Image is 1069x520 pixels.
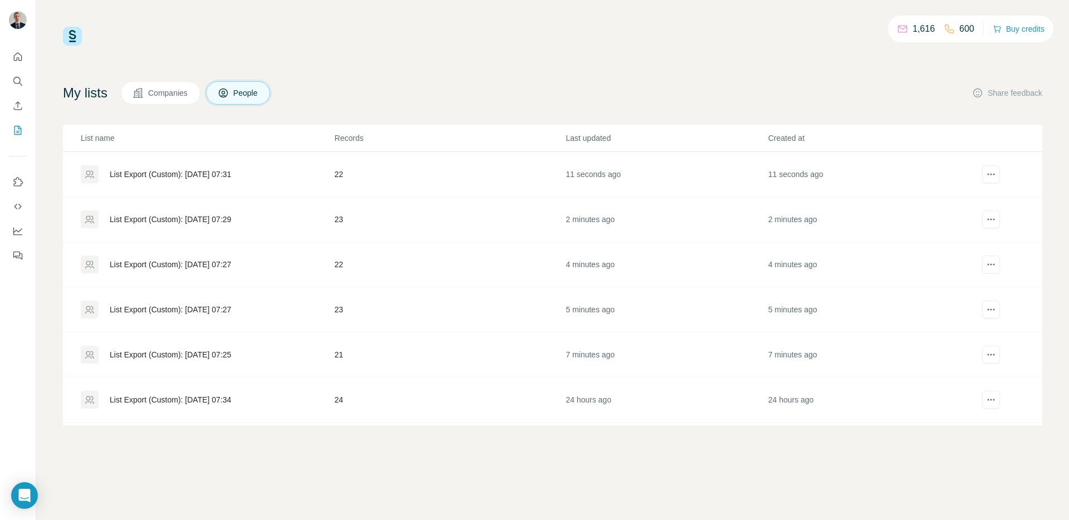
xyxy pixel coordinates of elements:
[334,423,565,468] td: 24
[9,221,27,241] button: Dashboard
[63,84,107,102] h4: My lists
[335,133,565,144] p: Records
[9,197,27,217] button: Use Surfe API
[982,165,1000,183] button: actions
[9,96,27,116] button: Enrich CSV
[566,133,767,144] p: Last updated
[982,210,1000,228] button: actions
[63,27,82,46] img: Surfe Logo
[959,22,974,36] p: 600
[334,377,565,423] td: 24
[9,246,27,266] button: Feedback
[982,301,1000,318] button: actions
[110,259,231,270] div: List Export (Custom): [DATE] 07:27
[9,120,27,140] button: My lists
[565,197,767,242] td: 2 minutes ago
[768,423,970,468] td: 24 hours ago
[110,394,231,405] div: List Export (Custom): [DATE] 07:34
[972,87,1042,99] button: Share feedback
[768,242,970,287] td: 4 minutes ago
[334,287,565,332] td: 23
[982,391,1000,409] button: actions
[565,287,767,332] td: 5 minutes ago
[565,423,767,468] td: 24 hours ago
[982,346,1000,364] button: actions
[9,172,27,192] button: Use Surfe on LinkedIn
[768,133,969,144] p: Created at
[148,87,189,99] span: Companies
[768,332,970,377] td: 7 minutes ago
[993,21,1045,37] button: Buy credits
[110,349,231,360] div: List Export (Custom): [DATE] 07:25
[768,377,970,423] td: 24 hours ago
[9,47,27,67] button: Quick start
[565,332,767,377] td: 7 minutes ago
[913,22,935,36] p: 1,616
[81,133,334,144] p: List name
[233,87,259,99] span: People
[110,214,231,225] div: List Export (Custom): [DATE] 07:29
[334,152,565,197] td: 22
[768,287,970,332] td: 5 minutes ago
[334,332,565,377] td: 21
[110,169,231,180] div: List Export (Custom): [DATE] 07:31
[9,11,27,29] img: Avatar
[565,152,767,197] td: 11 seconds ago
[110,304,231,315] div: List Export (Custom): [DATE] 07:27
[9,71,27,91] button: Search
[565,242,767,287] td: 4 minutes ago
[11,482,38,509] div: Open Intercom Messenger
[334,242,565,287] td: 22
[768,197,970,242] td: 2 minutes ago
[334,197,565,242] td: 23
[565,377,767,423] td: 24 hours ago
[982,256,1000,273] button: actions
[768,152,970,197] td: 11 seconds ago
